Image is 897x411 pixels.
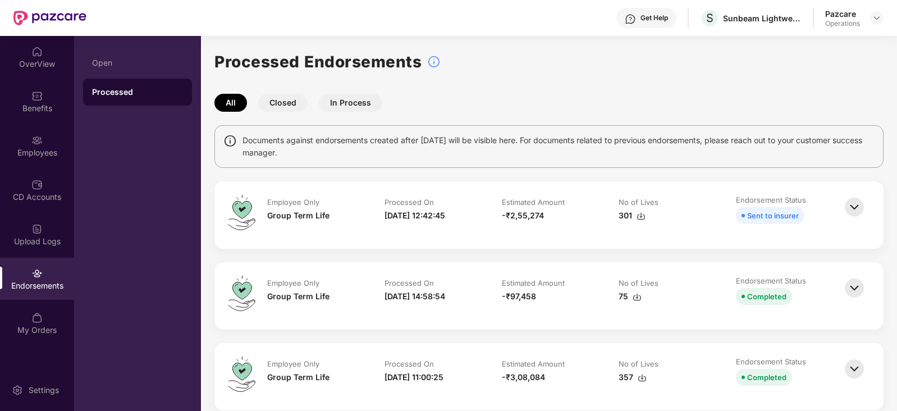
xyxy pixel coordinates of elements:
[723,13,802,24] div: Sunbeam Lightweighting Solutions Private Limited
[214,49,422,74] h1: Processed Endorsements
[267,209,329,222] div: Group Term Life
[619,209,646,222] div: 301
[872,13,881,22] img: svg+xml;base64,PHN2ZyBpZD0iRHJvcGRvd24tMzJ4MzIiIHhtbG5zPSJodHRwOi8vd3d3LnczLm9yZy8yMDAwL3N2ZyIgd2...
[319,94,382,112] button: In Process
[385,197,434,207] div: Processed On
[92,58,183,67] div: Open
[267,359,319,369] div: Employee Only
[31,135,43,146] img: svg+xml;base64,PHN2ZyBpZD0iRW1wbG95ZWVzIiB4bWxucz0iaHR0cDovL3d3dy53My5vcmcvMjAwMC9zdmciIHdpZHRoPS...
[13,11,86,25] img: New Pazcare Logo
[747,209,799,222] div: Sent to insurer
[258,94,308,112] button: Closed
[385,359,434,369] div: Processed On
[31,179,43,190] img: svg+xml;base64,PHN2ZyBpZD0iQ0RfQWNjb3VudHMiIGRhdGEtbmFtZT0iQ0QgQWNjb3VudHMiIHhtbG5zPSJodHRwOi8vd3...
[736,357,806,367] div: Endorsement Status
[12,385,23,396] img: svg+xml;base64,PHN2ZyBpZD0iU2V0dGluZy0yMHgyMCIgeG1sbnM9Imh0dHA6Ly93d3cudzMub3JnLzIwMDAvc3ZnIiB3aW...
[502,209,544,222] div: -₹2,55,274
[31,223,43,235] img: svg+xml;base64,PHN2ZyBpZD0iVXBsb2FkX0xvZ3MiIGRhdGEtbmFtZT0iVXBsb2FkIExvZ3MiIHhtbG5zPSJodHRwOi8vd3...
[747,290,786,303] div: Completed
[502,359,565,369] div: Estimated Amount
[242,134,875,159] span: Documents against endorsements created after [DATE] will be visible here. For documents related t...
[638,373,647,382] img: svg+xml;base64,PHN2ZyBpZD0iRG93bmxvYWQtMzJ4MzIiIHhtbG5zPSJodHRwOi8vd3d3LnczLm9yZy8yMDAwL3N2ZyIgd2...
[267,278,319,288] div: Employee Only
[31,312,43,323] img: svg+xml;base64,PHN2ZyBpZD0iTXlfT3JkZXJzIiBkYXRhLW5hbWU9Ik15IE9yZGVycyIgeG1sbnM9Imh0dHA6Ly93d3cudz...
[842,357,867,381] img: svg+xml;base64,PHN2ZyBpZD0iQmFjay0zMngzMiIgeG1sbnM9Imh0dHA6Ly93d3cudzMub3JnLzIwMDAvc3ZnIiB3aWR0aD...
[31,46,43,57] img: svg+xml;base64,PHN2ZyBpZD0iSG9tZSIgeG1sbnM9Imh0dHA6Ly93d3cudzMub3JnLzIwMDAvc3ZnIiB3aWR0aD0iMjAiIG...
[228,195,255,230] img: svg+xml;base64,PHN2ZyB4bWxucz0iaHR0cDovL3d3dy53My5vcmcvMjAwMC9zdmciIHdpZHRoPSI0OS4zMiIgaGVpZ2h0PS...
[747,371,786,383] div: Completed
[637,212,646,221] img: svg+xml;base64,PHN2ZyBpZD0iRG93bmxvYWQtMzJ4MzIiIHhtbG5zPSJodHRwOi8vd3d3LnczLm9yZy8yMDAwL3N2ZyIgd2...
[736,195,806,205] div: Endorsement Status
[31,90,43,102] img: svg+xml;base64,PHN2ZyBpZD0iQmVuZWZpdHMiIHhtbG5zPSJodHRwOi8vd3d3LnczLm9yZy8yMDAwL3N2ZyIgd2lkdGg9Ij...
[619,371,647,383] div: 357
[267,290,329,303] div: Group Term Life
[619,197,658,207] div: No of Lives
[267,197,319,207] div: Employee Only
[825,19,860,28] div: Operations
[502,197,565,207] div: Estimated Amount
[736,276,806,286] div: Endorsement Status
[228,357,255,392] img: svg+xml;base64,PHN2ZyB4bWxucz0iaHR0cDovL3d3dy53My5vcmcvMjAwMC9zdmciIHdpZHRoPSI0OS4zMiIgaGVpZ2h0PS...
[625,13,636,25] img: svg+xml;base64,PHN2ZyBpZD0iSGVscC0zMngzMiIgeG1sbnM9Imh0dHA6Ly93d3cudzMub3JnLzIwMDAvc3ZnIiB3aWR0aD...
[706,11,713,25] span: S
[502,290,536,303] div: -₹97,458
[267,371,329,383] div: Group Term Life
[385,278,434,288] div: Processed On
[385,209,445,222] div: [DATE] 12:42:45
[619,278,658,288] div: No of Lives
[223,134,237,148] img: svg+xml;base64,PHN2ZyBpZD0iSW5mbyIgeG1sbnM9Imh0dHA6Ly93d3cudzMub3JnLzIwMDAvc3ZnIiB3aWR0aD0iMTQiIG...
[92,86,183,98] div: Processed
[25,385,62,396] div: Settings
[842,276,867,300] img: svg+xml;base64,PHN2ZyBpZD0iQmFjay0zMngzMiIgeG1sbnM9Imh0dHA6Ly93d3cudzMub3JnLzIwMDAvc3ZnIiB3aWR0aD...
[619,359,658,369] div: No of Lives
[427,55,441,68] img: svg+xml;base64,PHN2ZyBpZD0iSW5mb18tXzMyeDMyIiBkYXRhLW5hbWU9IkluZm8gLSAzMngzMiIgeG1sbnM9Imh0dHA6Ly...
[842,195,867,220] img: svg+xml;base64,PHN2ZyBpZD0iQmFjay0zMngzMiIgeG1sbnM9Imh0dHA6Ly93d3cudzMub3JnLzIwMDAvc3ZnIiB3aWR0aD...
[385,290,445,303] div: [DATE] 14:58:54
[214,94,247,112] button: All
[502,278,565,288] div: Estimated Amount
[228,276,255,311] img: svg+xml;base64,PHN2ZyB4bWxucz0iaHR0cDovL3d3dy53My5vcmcvMjAwMC9zdmciIHdpZHRoPSI0OS4zMiIgaGVpZ2h0PS...
[633,293,642,302] img: svg+xml;base64,PHN2ZyBpZD0iRG93bmxvYWQtMzJ4MzIiIHhtbG5zPSJodHRwOi8vd3d3LnczLm9yZy8yMDAwL3N2ZyIgd2...
[385,371,443,383] div: [DATE] 11:00:25
[825,8,860,19] div: Pazcare
[640,13,668,22] div: Get Help
[502,371,545,383] div: -₹3,08,084
[31,268,43,279] img: svg+xml;base64,PHN2ZyBpZD0iRW5kb3JzZW1lbnRzIiB4bWxucz0iaHR0cDovL3d3dy53My5vcmcvMjAwMC9zdmciIHdpZH...
[619,290,642,303] div: 75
